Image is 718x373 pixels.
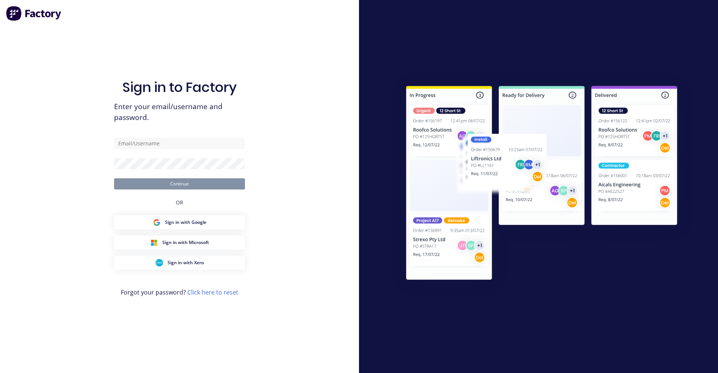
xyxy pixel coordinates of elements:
[156,259,163,266] img: Xero Sign in
[153,219,160,226] img: Google Sign in
[114,178,245,189] button: Continue
[121,288,238,297] span: Forgot your password?
[114,256,245,270] button: Xero Sign inSign in with Xero
[114,235,245,250] button: Microsoft Sign inSign in with Microsoft
[162,239,209,246] span: Sign in with Microsoft
[168,259,204,266] span: Sign in with Xero
[176,189,183,215] div: OR
[6,6,62,21] img: Factory
[165,219,206,226] span: Sign in with Google
[114,101,245,123] span: Enter your email/username and password.
[114,215,245,229] button: Google Sign inSign in with Google
[122,79,237,95] h1: Sign in to Factory
[390,71,694,298] img: Sign in
[150,239,158,246] img: Microsoft Sign in
[187,288,238,296] a: Click here to reset
[114,138,245,149] input: Email/Username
